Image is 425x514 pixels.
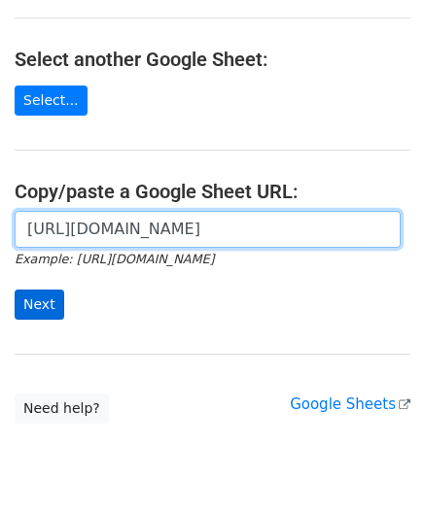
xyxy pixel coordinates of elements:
a: Need help? [15,394,109,424]
small: Example: [URL][DOMAIN_NAME] [15,252,214,266]
input: Next [15,290,64,320]
input: Paste your Google Sheet URL here [15,211,401,248]
iframe: Chat Widget [328,421,425,514]
h4: Select another Google Sheet: [15,48,410,71]
h4: Copy/paste a Google Sheet URL: [15,180,410,203]
a: Select... [15,86,88,116]
a: Google Sheets [290,395,410,413]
